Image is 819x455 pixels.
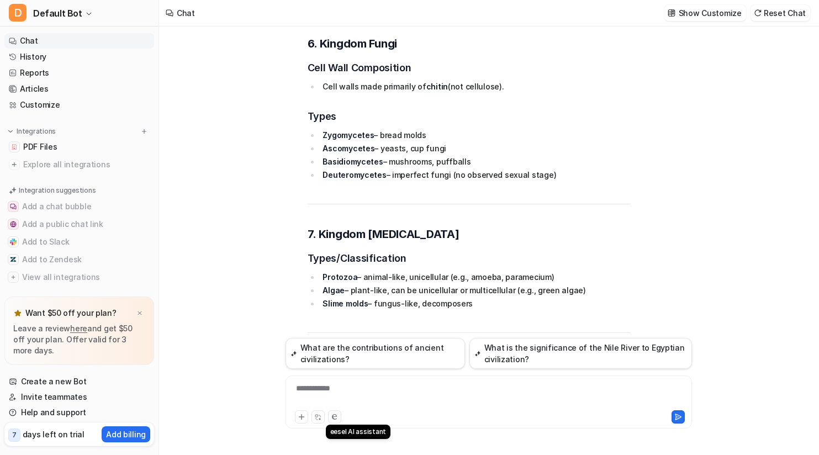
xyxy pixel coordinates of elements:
[320,80,631,93] li: Cell walls made primarily of (not cellulose).
[23,141,57,152] span: PDF Files
[326,425,391,439] div: eesel AI assistant
[320,155,631,168] li: – mushrooms, puffballs
[308,251,631,266] h3: Types/Classification
[4,374,154,389] a: Create a new Bot
[323,285,345,295] strong: Algae
[4,215,154,233] button: Add a public chat linkAdd a public chat link
[136,310,143,317] img: x
[323,144,374,153] strong: Ascomycetes
[4,33,154,49] a: Chat
[7,128,14,135] img: expand menu
[25,308,117,319] p: Want $50 off your plan?
[4,251,154,268] button: Add to ZendeskAdd to Zendesk
[17,127,56,136] p: Integrations
[140,128,148,135] img: menu_add.svg
[106,428,146,440] p: Add billing
[308,60,631,76] h3: Cell Wall Composition
[4,81,154,97] a: Articles
[664,5,746,21] button: Show Customize
[33,6,82,21] span: Default Bot
[4,233,154,251] button: Add to SlackAdd to Slack
[323,299,368,308] strong: Slime molds
[323,272,357,282] strong: Protozoa
[4,157,154,172] a: Explore all integrations
[308,109,631,124] h3: Types
[308,36,631,51] h2: 6. Kingdom Fungi
[10,256,17,263] img: Add to Zendesk
[4,65,154,81] a: Reports
[13,323,145,356] p: Leave a review and get $50 off your plan. Offer valid for 3 more days.
[11,144,18,150] img: PDF Files
[13,309,22,318] img: star
[10,274,17,281] img: View all integrations
[323,157,383,166] strong: Basidiomycetes
[4,198,154,215] button: Add a chat bubbleAdd a chat bubble
[23,428,84,440] p: days left on trial
[286,338,465,369] button: What are the contributions of ancient civilizations?
[4,97,154,113] a: Customize
[320,297,631,310] li: – fungus-like, decomposers
[320,168,631,182] li: – imperfect fungi (no observed sexual stage)
[751,5,810,21] button: Reset Chat
[23,156,150,173] span: Explore all integrations
[320,142,631,155] li: – yeasts, cup fungi
[323,170,386,179] strong: Deuteromycetes
[10,203,17,210] img: Add a chat bubble
[9,4,27,22] span: D
[12,430,17,440] p: 7
[469,338,692,369] button: What is the significance of the Nile River to Egyptian civilization?
[320,284,631,297] li: – plant-like, can be unicellular or multicellular (e.g., green algae)
[668,9,675,17] img: customize
[4,405,154,420] a: Help and support
[679,7,742,19] p: Show Customize
[320,271,631,284] li: – animal-like, unicellular (e.g., amoeba, paramecium)
[70,324,87,333] a: here
[4,268,154,286] button: View all integrationsView all integrations
[10,239,17,245] img: Add to Slack
[308,226,631,242] h2: 7. Kingdom [MEDICAL_DATA]
[9,159,20,170] img: explore all integrations
[754,9,762,17] img: reset
[323,130,374,140] strong: Zygomycetes
[19,186,96,195] p: Integration suggestions
[426,82,448,91] strong: chitin
[4,389,154,405] a: Invite teammates
[4,126,59,137] button: Integrations
[177,7,195,19] div: Chat
[4,49,154,65] a: History
[102,426,150,442] button: Add billing
[4,139,154,155] a: PDF FilesPDF Files
[10,221,17,227] img: Add a public chat link
[320,129,631,142] li: – bread molds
